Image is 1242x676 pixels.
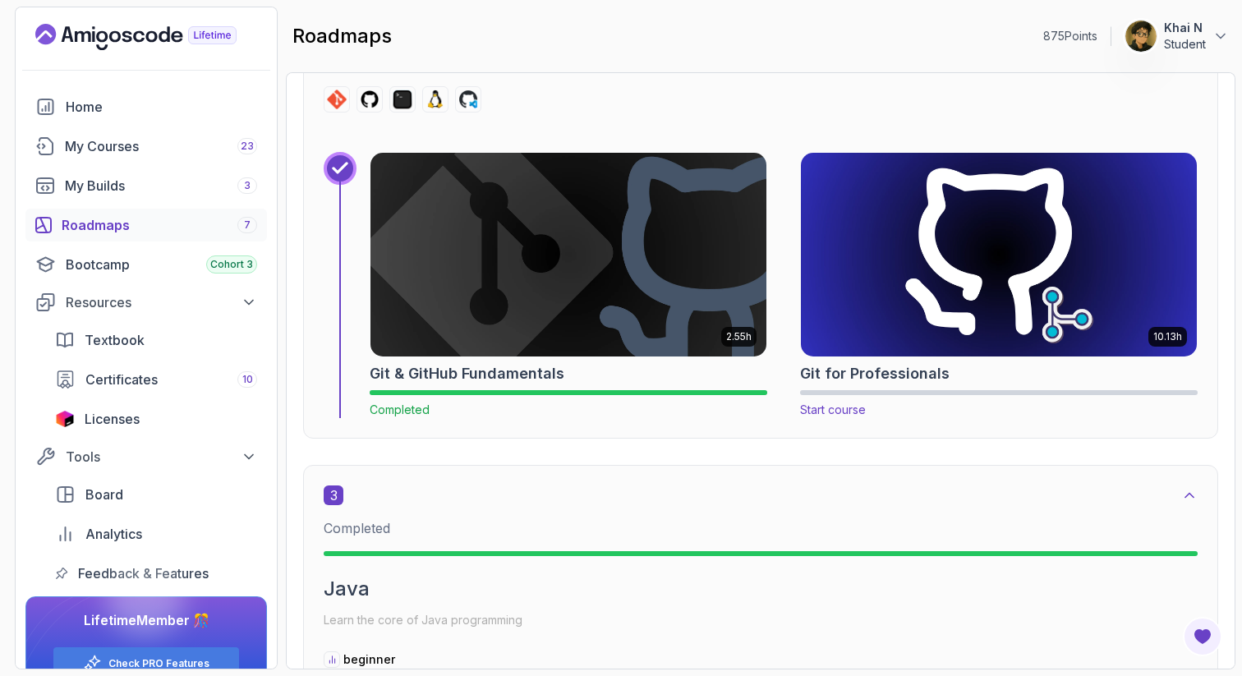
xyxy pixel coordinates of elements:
[25,209,267,241] a: roadmaps
[85,330,145,350] span: Textbook
[1153,330,1182,343] p: 10.13h
[343,651,395,668] p: beginner
[66,292,257,312] div: Resources
[85,524,142,544] span: Analytics
[45,402,267,435] a: licenses
[244,218,251,232] span: 7
[1125,21,1157,52] img: user profile image
[108,657,209,670] a: Check PRO Features
[45,363,267,396] a: certificates
[25,130,267,163] a: courses
[25,169,267,202] a: builds
[1164,20,1206,36] p: Khai N
[425,90,445,109] img: linux logo
[292,23,392,49] h2: roadmaps
[458,90,478,109] img: codespaces logo
[242,373,253,386] span: 10
[66,447,257,467] div: Tools
[1125,20,1229,53] button: user profile imageKhai NStudent
[370,152,767,418] a: Git & GitHub Fundamentals card2.55hGit & GitHub FundamentalsCompleted
[244,179,251,192] span: 3
[800,362,950,385] h2: Git for Professionals
[370,402,430,416] span: Completed
[241,140,254,153] span: 23
[66,255,257,274] div: Bootcamp
[85,409,140,429] span: Licenses
[370,362,564,385] h2: Git & GitHub Fundamentals
[78,563,209,583] span: Feedback & Features
[85,485,123,504] span: Board
[25,90,267,123] a: home
[726,330,752,343] p: 2.55h
[45,324,267,356] a: textbook
[25,248,267,281] a: bootcamp
[370,153,766,356] img: Git & GitHub Fundamentals card
[55,411,75,427] img: jetbrains icon
[62,215,257,235] div: Roadmaps
[324,576,1198,602] h2: Java
[35,24,274,50] a: Landing page
[45,517,267,550] a: analytics
[324,520,390,536] span: Completed
[85,370,158,389] span: Certificates
[45,557,267,590] a: feedback
[25,287,267,317] button: Resources
[324,485,343,505] span: 3
[327,90,347,109] img: git logo
[45,478,267,511] a: board
[360,90,379,109] img: github logo
[210,258,253,271] span: Cohort 3
[1183,617,1222,656] button: Open Feedback Button
[393,90,412,109] img: terminal logo
[324,609,1198,632] p: Learn the core of Java programming
[1164,36,1206,53] p: Student
[25,442,267,471] button: Tools
[65,176,257,195] div: My Builds
[65,136,257,156] div: My Courses
[800,402,866,416] span: Start course
[66,97,257,117] div: Home
[791,148,1207,361] img: Git for Professionals card
[1043,28,1097,44] p: 875 Points
[800,152,1198,418] a: Git for Professionals card10.13hGit for ProfessionalsStart course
